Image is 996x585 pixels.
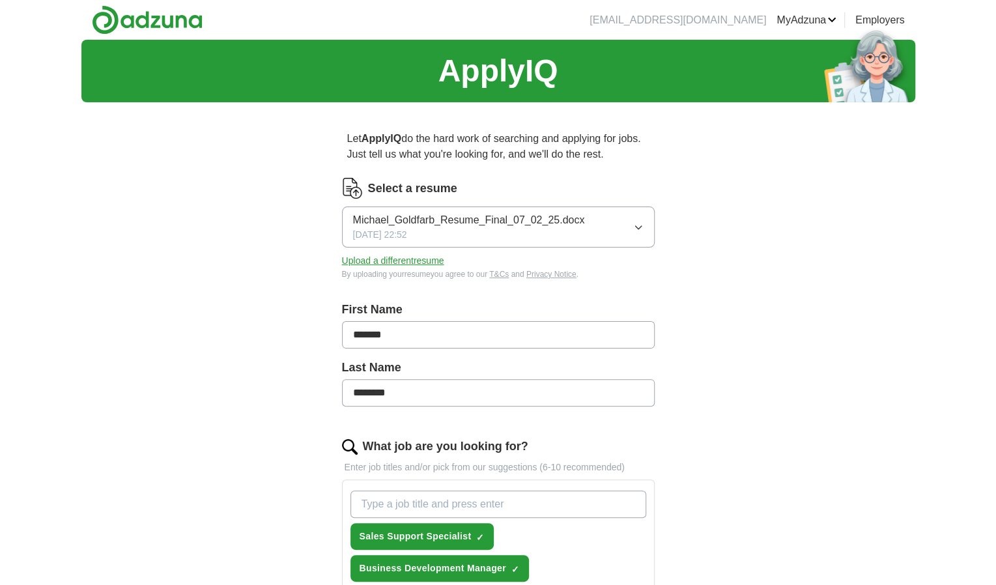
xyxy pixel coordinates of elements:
[342,254,444,268] button: Upload a differentresume
[511,564,519,575] span: ✓
[353,228,407,242] span: [DATE] 22:52
[342,268,655,280] div: By uploading your resume you agree to our and .
[489,270,509,279] a: T&Cs
[342,126,655,167] p: Let do the hard work of searching and applying for jobs. Just tell us what you're looking for, an...
[362,133,401,144] strong: ApplyIQ
[776,12,836,28] a: MyAdzuna
[350,523,494,550] button: Sales Support Specialist✓
[855,12,905,28] a: Employers
[342,359,655,377] label: Last Name
[363,438,528,455] label: What job are you looking for?
[350,555,529,582] button: Business Development Manager✓
[526,270,576,279] a: Privacy Notice
[92,5,203,35] img: Adzuna logo
[342,207,655,248] button: Michael_Goldfarb_Resume_Final_07_02_25.docx[DATE] 22:52
[342,461,655,474] p: Enter job titles and/or pick from our suggestions (6-10 recommended)
[342,178,363,199] img: CV Icon
[360,530,472,543] span: Sales Support Specialist
[350,491,646,518] input: Type a job title and press enter
[353,212,585,228] span: Michael_Goldfarb_Resume_Final_07_02_25.docx
[342,301,655,319] label: First Name
[590,12,766,28] li: [EMAIL_ADDRESS][DOMAIN_NAME]
[342,439,358,455] img: search.png
[360,562,506,575] span: Business Development Manager
[476,532,484,543] span: ✓
[438,48,558,94] h1: ApplyIQ
[368,180,457,197] label: Select a resume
